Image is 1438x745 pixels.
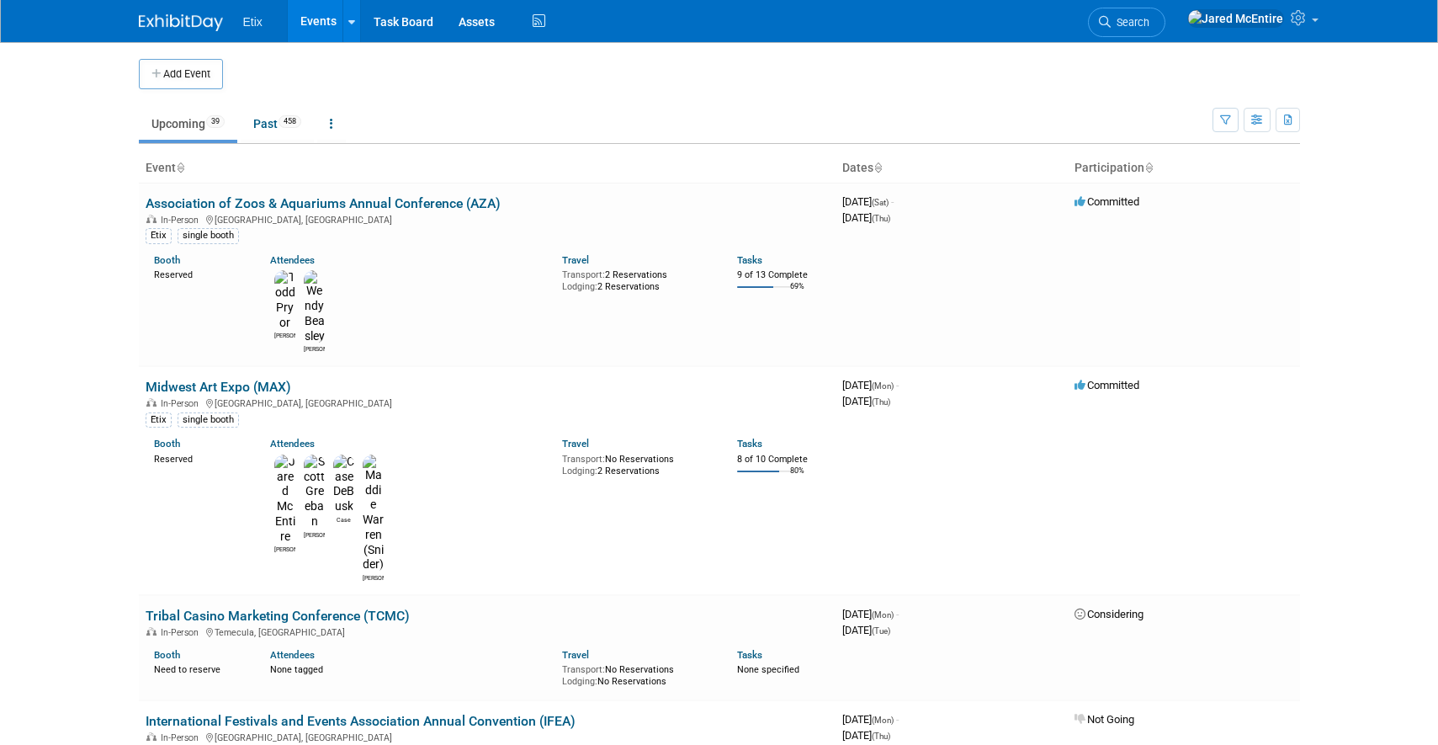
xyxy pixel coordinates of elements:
[146,730,829,743] div: [GEOGRAPHIC_DATA], [GEOGRAPHIC_DATA]
[333,455,354,514] img: Case DeBusk
[206,115,225,128] span: 39
[154,661,246,676] div: Need to reserve
[333,514,354,524] div: Case DeBusk
[146,396,829,409] div: [GEOGRAPHIC_DATA], [GEOGRAPHIC_DATA]
[176,161,184,174] a: Sort by Event Name
[790,466,804,489] td: 80%
[1075,608,1144,620] span: Considering
[304,529,325,540] div: Scott Greeban
[737,664,799,675] span: None specified
[1111,16,1149,29] span: Search
[842,713,899,726] span: [DATE]
[146,732,157,741] img: In-Person Event
[154,450,246,466] div: Reserved
[737,254,762,266] a: Tasks
[363,455,384,572] img: Maddie Warren (Snider)
[562,676,597,687] span: Lodging:
[872,381,894,391] span: (Mon)
[161,215,204,226] span: In-Person
[146,215,157,223] img: In-Person Event
[842,211,890,224] span: [DATE]
[146,212,829,226] div: [GEOGRAPHIC_DATA], [GEOGRAPHIC_DATA]
[562,281,597,292] span: Lodging:
[243,15,263,29] span: Etix
[790,282,804,305] td: 69%
[1075,713,1134,726] span: Not Going
[562,450,712,476] div: No Reservations 2 Reservations
[270,438,315,450] a: Attendees
[304,343,325,354] div: Wendy Beasley
[562,664,605,675] span: Transport:
[562,254,589,266] a: Travel
[270,254,315,266] a: Attendees
[1075,379,1139,391] span: Committed
[304,455,325,529] img: Scott Greeban
[274,544,295,554] div: Jared McEntire
[896,379,899,391] span: -
[842,395,890,407] span: [DATE]
[146,228,172,243] div: Etix
[872,626,890,636] span: (Tue)
[872,732,890,741] span: (Thu)
[161,398,204,409] span: In-Person
[304,270,325,343] img: Wendy Beasley
[836,154,1068,183] th: Dates
[1187,9,1284,28] img: Jared McEntire
[1144,161,1153,174] a: Sort by Participation Type
[562,466,597,476] span: Lodging:
[274,330,295,340] div: Todd Pryor
[737,269,829,281] div: 9 of 13 Complete
[270,649,315,661] a: Attendees
[842,729,890,742] span: [DATE]
[363,572,384,583] div: Maddie Warren (Snider)
[873,161,882,174] a: Sort by Start Date
[872,214,890,223] span: (Thu)
[842,379,899,391] span: [DATE]
[139,108,237,140] a: Upcoming39
[161,732,204,743] span: In-Person
[161,627,204,638] span: In-Person
[139,59,223,89] button: Add Event
[146,412,172,428] div: Etix
[1075,195,1139,208] span: Committed
[562,266,712,292] div: 2 Reservations 2 Reservations
[274,455,295,545] img: Jared McEntire
[842,624,890,636] span: [DATE]
[274,270,295,330] img: Todd Pryor
[737,438,762,450] a: Tasks
[896,608,899,620] span: -
[270,661,549,676] div: None tagged
[562,661,712,687] div: No Reservations No Reservations
[146,713,576,729] a: International Festivals and Events Association Annual Convention (IFEA)
[842,195,894,208] span: [DATE]
[154,438,180,450] a: Booth
[154,254,180,266] a: Booth
[842,608,899,620] span: [DATE]
[891,195,894,208] span: -
[562,454,605,465] span: Transport:
[562,649,589,661] a: Travel
[737,454,829,466] div: 8 of 10 Complete
[154,649,180,661] a: Booth
[872,610,894,620] span: (Mon)
[896,713,899,726] span: -
[146,398,157,407] img: In-Person Event
[146,195,501,211] a: Association of Zoos & Aquariums Annual Conference (AZA)
[139,154,836,183] th: Event
[146,627,157,636] img: In-Person Event
[146,608,410,624] a: Tribal Casino Marketing Conference (TCMC)
[139,14,223,31] img: ExhibitDay
[562,438,589,450] a: Travel
[737,649,762,661] a: Tasks
[241,108,314,140] a: Past458
[1088,8,1165,37] a: Search
[872,397,890,407] span: (Thu)
[872,198,889,207] span: (Sat)
[178,412,239,428] div: single booth
[146,379,291,395] a: Midwest Art Expo (MAX)
[872,716,894,725] span: (Mon)
[154,266,246,281] div: Reserved
[1068,154,1300,183] th: Participation
[146,625,829,638] div: Temecula, [GEOGRAPHIC_DATA]
[279,115,301,128] span: 458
